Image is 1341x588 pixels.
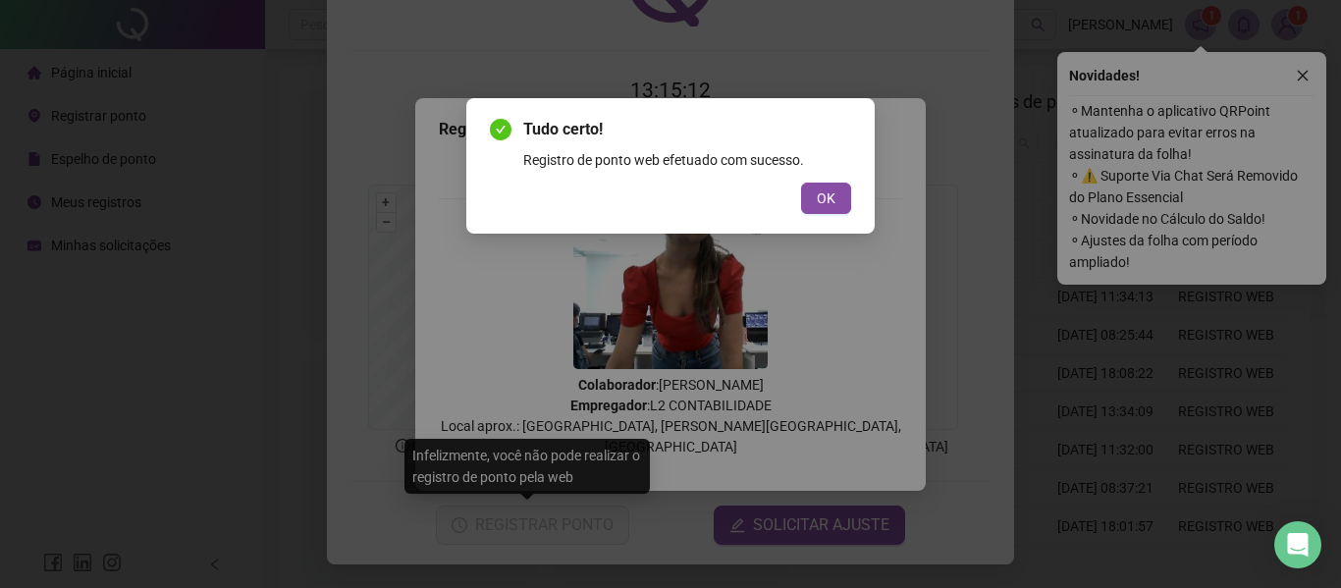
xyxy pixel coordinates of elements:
div: Registro de ponto web efetuado com sucesso. [523,149,851,171]
span: OK [817,187,835,209]
div: Open Intercom Messenger [1274,521,1321,568]
span: Tudo certo! [523,118,851,141]
button: OK [801,183,851,214]
span: check-circle [490,119,511,140]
